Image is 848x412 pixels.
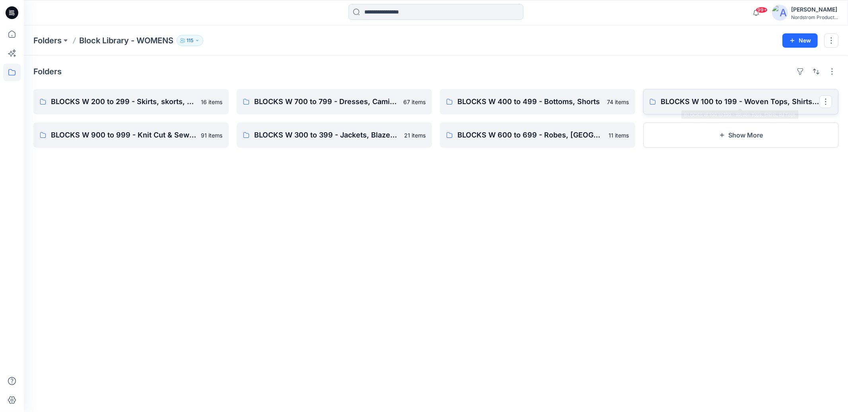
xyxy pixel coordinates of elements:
div: [PERSON_NAME] [791,5,838,14]
span: 99+ [756,7,768,13]
button: New [782,33,818,48]
p: 16 items [201,98,222,106]
p: 74 items [607,98,629,106]
a: Folders [33,35,62,46]
p: 67 items [403,98,426,106]
p: BLOCKS W 900 to 999 - Knit Cut & Sew Tops [51,130,196,141]
p: BLOCKS W 700 to 799 - Dresses, Cami's, Gowns, Chemise [254,96,399,107]
h4: Folders [33,67,62,76]
a: BLOCKS W 400 to 499 - Bottoms, Shorts74 items [440,89,635,114]
p: 21 items [404,131,426,139]
button: Show More [643,122,838,148]
a: BLOCKS W 100 to 199 - Woven Tops, Shirts, PJ Tops [643,89,838,114]
a: BLOCKS W 900 to 999 - Knit Cut & Sew Tops91 items [33,122,229,148]
a: BLOCKS W 700 to 799 - Dresses, Cami's, Gowns, Chemise67 items [237,89,432,114]
p: 115 [187,36,193,45]
img: avatar [772,5,788,21]
p: Block Library - WOMENS [79,35,173,46]
p: BLOCKS W 600 to 699 - Robes, [GEOGRAPHIC_DATA] [457,130,604,141]
p: 11 items [609,131,629,139]
p: 91 items [201,131,222,139]
a: BLOCKS W 200 to 299 - Skirts, skorts, 1/2 Slip, Full Slip16 items [33,89,229,114]
p: BLOCKS W 400 to 499 - Bottoms, Shorts [457,96,602,107]
p: BLOCKS W 100 to 199 - Woven Tops, Shirts, PJ Tops [661,96,819,107]
button: 115 [177,35,203,46]
a: BLOCKS W 300 to 399 - Jackets, Blazers, Outerwear, Sportscoat, Vest21 items [237,122,432,148]
p: BLOCKS W 200 to 299 - Skirts, skorts, 1/2 Slip, Full Slip [51,96,196,107]
a: BLOCKS W 600 to 699 - Robes, [GEOGRAPHIC_DATA]11 items [440,122,635,148]
p: BLOCKS W 300 to 399 - Jackets, Blazers, Outerwear, Sportscoat, Vest [254,130,399,141]
div: Nordstrom Product... [791,14,838,20]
